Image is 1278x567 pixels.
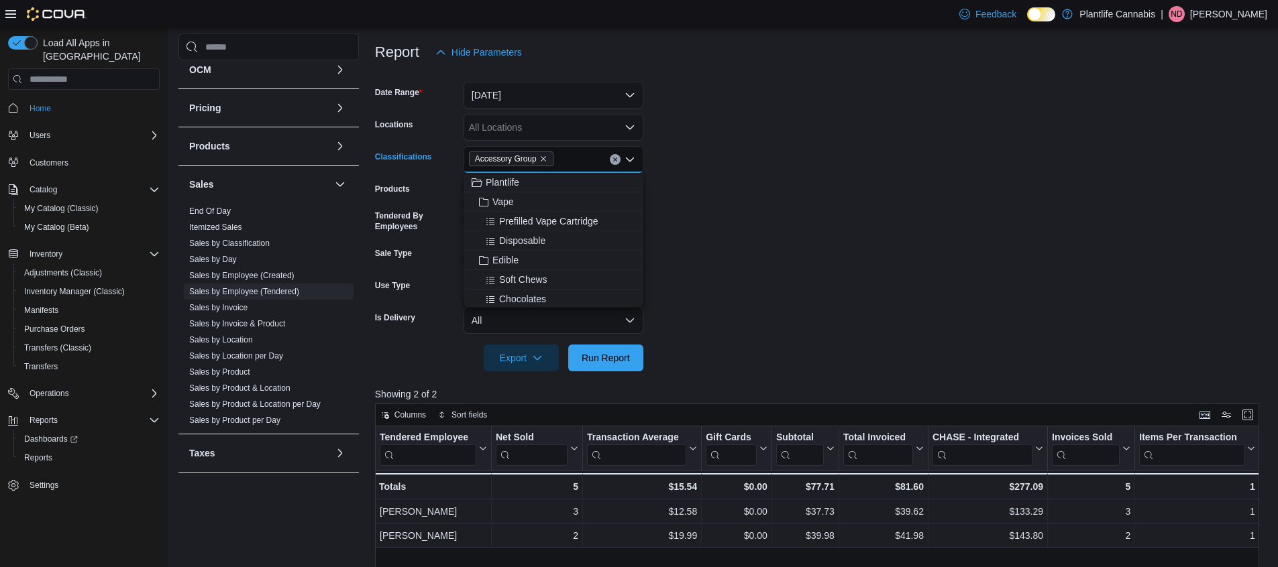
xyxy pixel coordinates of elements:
div: $41.98 [843,527,924,544]
div: [PERSON_NAME] [380,527,487,544]
div: 5 [496,479,578,495]
a: Sales by Employee (Created) [189,271,295,280]
a: Purchase Orders [19,321,91,337]
div: $81.60 [843,479,924,495]
span: Soft Chews [499,273,547,286]
span: Inventory [24,246,160,262]
button: Open list of options [625,122,635,133]
span: Transfers [24,361,58,372]
h3: Report [375,44,419,60]
p: | [1161,6,1163,22]
span: My Catalog (Beta) [24,222,89,233]
span: Transfers (Classic) [24,342,91,353]
div: $0.00 [706,479,767,495]
div: $37.73 [776,503,835,519]
span: ND [1171,6,1182,22]
p: Showing 2 of 2 [375,387,1269,401]
button: Products [332,138,348,154]
button: Adjustments (Classic) [13,263,165,282]
span: Inventory [30,249,62,259]
a: Adjustments (Classic) [19,265,107,281]
span: Edible [492,253,519,267]
div: Tendered Employee [380,432,476,444]
span: Adjustments (Classic) [24,267,102,278]
a: End Of Day [189,206,231,216]
a: My Catalog (Classic) [19,200,104,216]
h3: Taxes [189,446,215,460]
a: Sales by Product per Day [189,416,280,425]
button: Pricing [189,101,329,115]
span: Sales by Product & Location [189,383,290,393]
div: Transaction Average [587,432,686,444]
button: Sort fields [433,407,492,423]
button: Hide Parameters [430,39,527,66]
div: Items Per Transaction [1139,432,1244,466]
div: CHASE - Integrated [933,432,1032,466]
a: Settings [24,477,64,493]
span: Catalog [30,184,57,195]
span: Dark Mode [1027,21,1028,22]
div: [PERSON_NAME] [380,503,487,519]
h3: OCM [189,63,211,76]
span: Customers [30,157,68,168]
span: Vape [492,195,514,208]
span: Dashboards [24,434,78,444]
span: My Catalog (Beta) [19,219,160,235]
span: Settings [30,480,58,491]
span: Sales by Employee (Created) [189,270,295,281]
span: My Catalog (Classic) [19,200,160,216]
button: Taxes [332,445,348,461]
button: Operations [3,384,165,403]
button: Inventory Manager (Classic) [13,282,165,301]
span: End Of Day [189,206,231,216]
span: Transfers [19,359,160,375]
div: 3 [1052,503,1130,519]
button: Close list of options [625,154,635,165]
span: Home [30,103,51,114]
button: Settings [3,475,165,495]
span: Prefilled Vape Cartridge [499,214,598,228]
a: Sales by Invoice [189,303,248,312]
span: Chocolates [499,292,546,306]
button: Subtotal [776,432,835,466]
div: Transaction Average [587,432,686,466]
a: Sales by Location per Day [189,351,283,361]
div: Nick Dickson [1169,6,1185,22]
div: 2 [496,527,578,544]
button: Home [3,98,165,117]
div: Net Sold [496,432,568,466]
img: Cova [27,7,87,21]
div: Totals [379,479,487,495]
a: Sales by Employee (Tendered) [189,287,299,296]
span: Sales by Classification [189,238,270,249]
span: Export [492,344,551,371]
button: Transfers [13,357,165,376]
span: Sales by Product [189,367,250,377]
span: Settings [24,477,160,493]
div: Invoices Sold [1052,432,1120,466]
span: Reports [30,415,58,426]
div: Items Per Transaction [1139,432,1244,444]
button: Total Invoiced [843,432,924,466]
a: Dashboards [13,430,165,448]
div: Total Invoiced [843,432,913,444]
span: Users [24,127,160,143]
div: Total Invoiced [843,432,913,466]
button: Enter fullscreen [1240,407,1256,423]
span: Sales by Location per Day [189,351,283,361]
button: Taxes [189,446,329,460]
button: Catalog [24,182,62,198]
a: Sales by Classification [189,239,270,248]
button: Clear input [610,154,621,165]
button: Manifests [13,301,165,320]
button: Soft Chews [464,270,643,290]
div: Net Sold [496,432,568,444]
span: Run Report [582,351,630,365]
span: Home [24,99,160,116]
a: Sales by Location [189,335,253,344]
button: Prefilled Vape Cartridge [464,212,643,231]
a: Sales by Day [189,255,237,264]
div: $39.98 [776,527,835,544]
div: 5 [1052,479,1130,495]
span: Sort fields [451,409,487,420]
